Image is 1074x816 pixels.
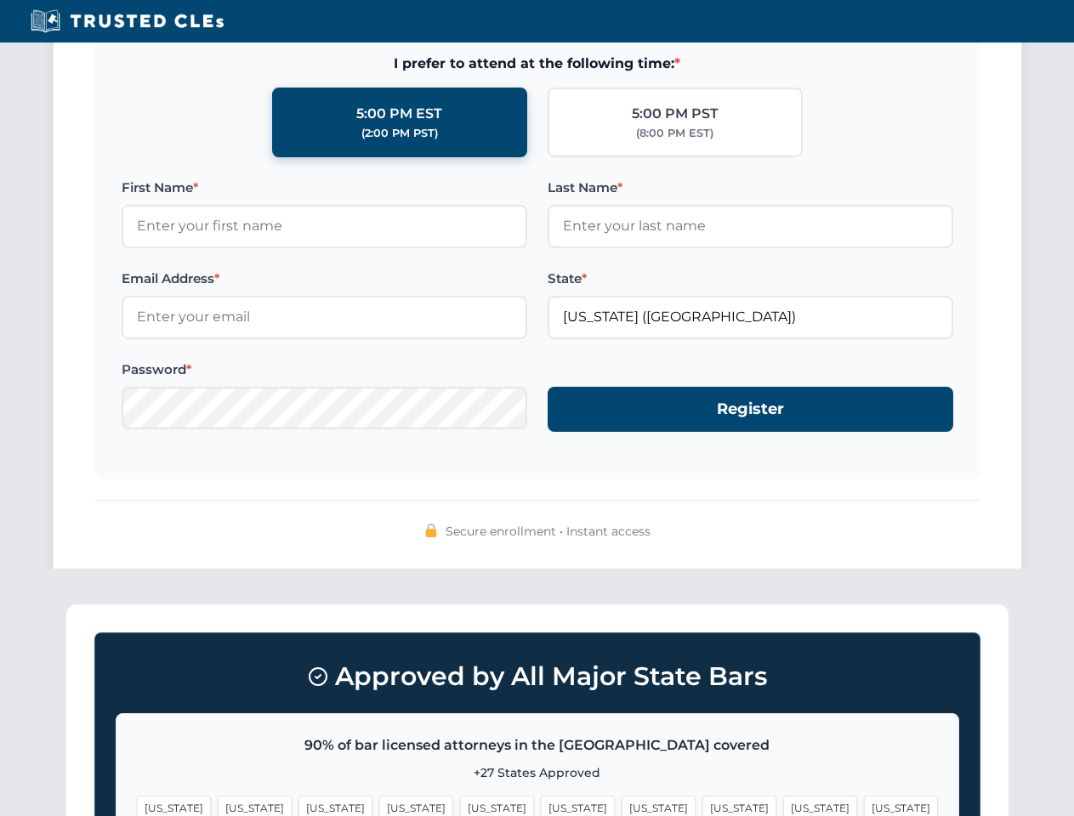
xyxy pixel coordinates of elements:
[137,763,938,782] p: +27 States Approved
[122,178,527,198] label: First Name
[548,178,953,198] label: Last Name
[636,125,713,142] div: (8:00 PM EST)
[122,296,527,338] input: Enter your email
[548,269,953,289] label: State
[361,125,438,142] div: (2:00 PM PST)
[548,205,953,247] input: Enter your last name
[26,8,229,34] img: Trusted CLEs
[446,522,651,541] span: Secure enrollment • Instant access
[548,387,953,432] button: Register
[122,205,527,247] input: Enter your first name
[122,269,527,289] label: Email Address
[122,360,527,380] label: Password
[137,734,938,756] p: 90% of bar licensed attorneys in the [GEOGRAPHIC_DATA] covered
[632,103,719,125] div: 5:00 PM PST
[356,103,442,125] div: 5:00 PM EST
[548,296,953,338] input: Florida (FL)
[122,53,953,75] span: I prefer to attend at the following time:
[424,524,438,537] img: 🔒
[116,654,959,700] h3: Approved by All Major State Bars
